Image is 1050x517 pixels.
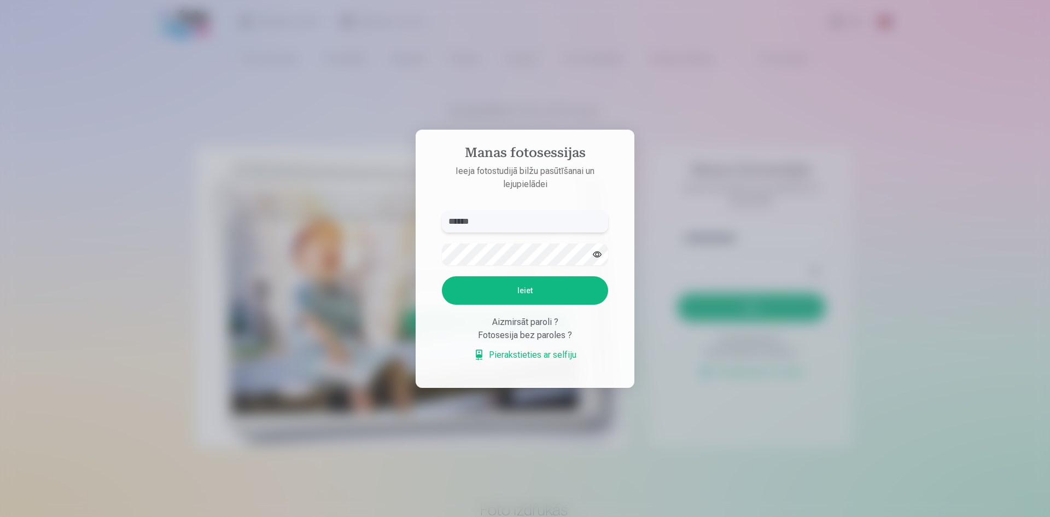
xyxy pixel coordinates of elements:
p: Ieeja fotostudijā bilžu pasūtīšanai un lejupielādei [431,165,619,191]
div: Aizmirsāt paroli ? [442,316,608,329]
a: Pierakstieties ar selfiju [474,348,576,362]
h4: Manas fotosessijas [431,145,619,165]
button: Ieiet [442,276,608,305]
div: Fotosesija bez paroles ? [442,329,608,342]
